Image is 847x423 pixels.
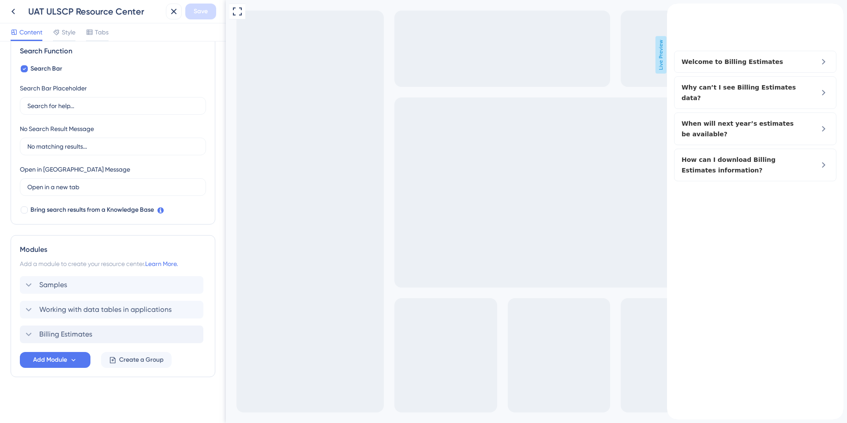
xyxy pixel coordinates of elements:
button: Create a Group [101,352,172,368]
span: When will next year’s estimates be available? [15,115,132,136]
div: No Search Result Message [20,124,94,134]
div: Open in [GEOGRAPHIC_DATA] Message [20,164,130,175]
span: Add Module [33,355,67,365]
span: Save [194,6,208,17]
span: Working with data tables in applications [39,304,172,315]
span: How can I download Billing Estimates information? [15,151,132,172]
span: Style [62,27,75,37]
input: Search for help... [27,101,199,111]
span: Tabs [95,27,109,37]
div: 3 [49,4,52,11]
button: Add Module [20,352,90,368]
span: Samples [39,280,67,290]
input: Open in a new tab [27,182,199,192]
span: Live Preview [430,36,441,74]
div: Billing Estimates [20,326,206,343]
span: Why can’t I see Billing Estimates data? [15,79,132,100]
input: No matching results... [27,142,199,151]
span: Need Help? [5,2,44,13]
span: Add a module to create your resource center. [20,260,145,267]
span: Content [19,27,42,37]
span: Search Bar [30,64,62,74]
div: Modules [20,244,206,255]
span: Billing Estimates [39,329,92,340]
div: Search Bar Placeholder [20,83,87,94]
div: Working with data tables in applications [20,301,206,318]
span: Create a Group [119,355,164,365]
div: Samples [20,276,206,294]
div: Search Function [20,46,206,56]
button: Save [185,4,216,19]
span: Bring search results from a Knowledge Base [30,205,154,215]
div: UAT ULSCP Resource Center [28,5,162,18]
span: Welcome to Billing Estimates [15,53,132,64]
a: Learn More. [145,260,178,267]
